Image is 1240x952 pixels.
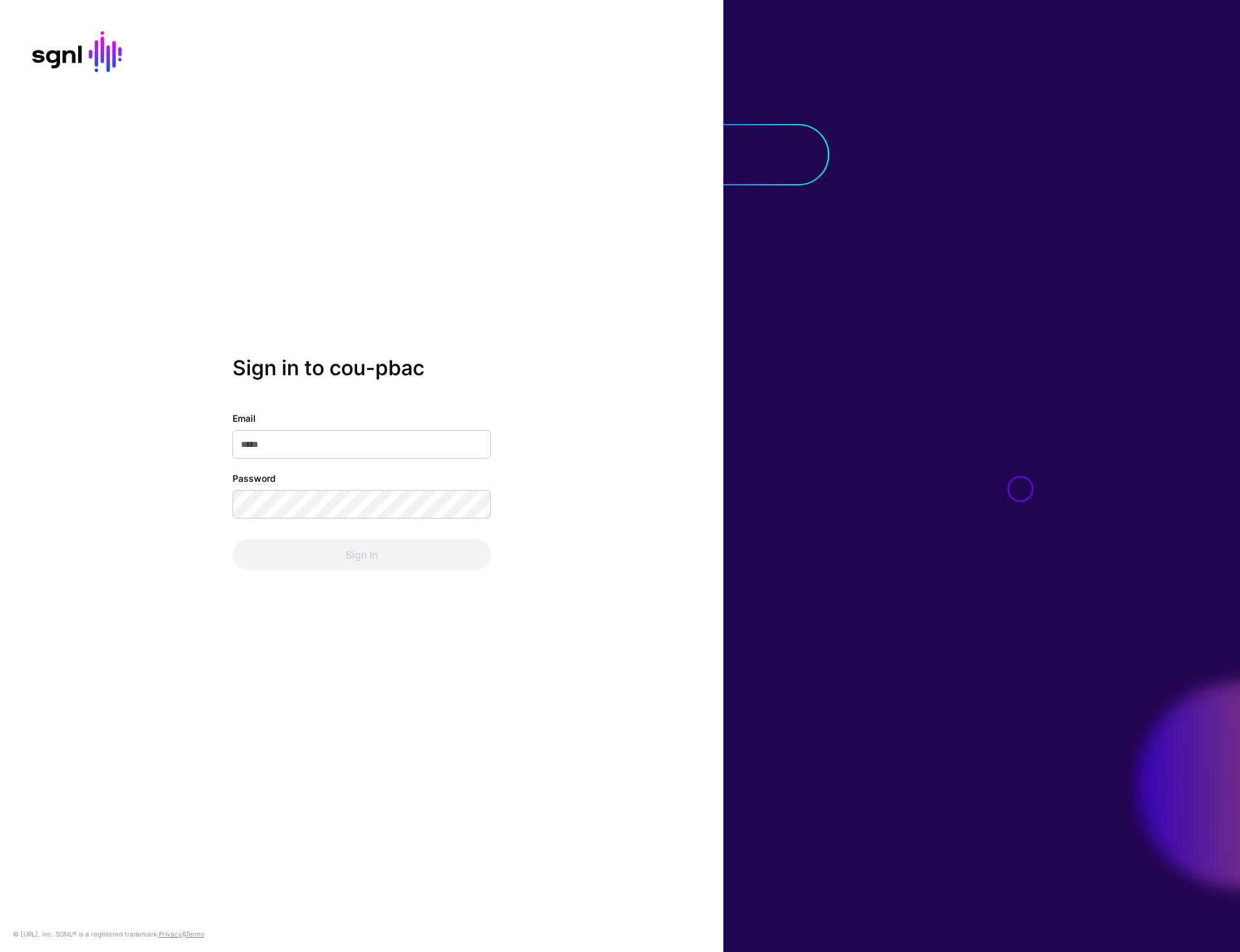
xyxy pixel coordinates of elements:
h2: Sign in to cou-pbac [232,356,491,380]
a: Privacy [159,930,182,938]
div: © [URL], Inc. SGNL® is a registered trademark. & [13,929,204,939]
label: Password [232,471,276,485]
label: Email [232,411,256,425]
a: Terms [185,930,204,938]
